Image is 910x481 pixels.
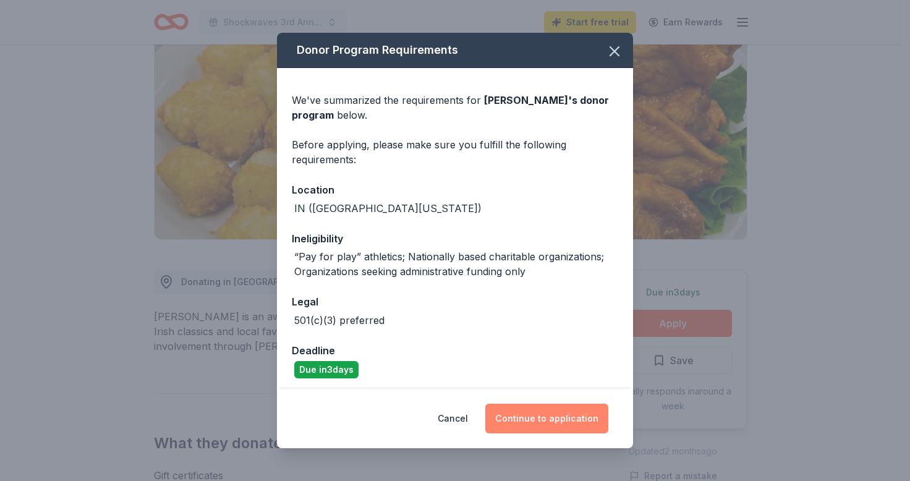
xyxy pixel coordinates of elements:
[292,294,618,310] div: Legal
[292,343,618,359] div: Deadline
[294,201,482,216] div: IN ([GEOGRAPHIC_DATA][US_STATE])
[294,313,385,328] div: 501(c)(3) preferred
[294,361,359,378] div: Due in 3 days
[292,231,618,247] div: Ineligibility
[277,33,633,68] div: Donor Program Requirements
[292,93,618,122] div: We've summarized the requirements for below.
[292,182,618,198] div: Location
[485,404,608,433] button: Continue to application
[438,404,468,433] button: Cancel
[294,249,618,279] div: “Pay for play” athletics; Nationally based charitable organizations; Organizations seeking admini...
[292,137,618,167] div: Before applying, please make sure you fulfill the following requirements:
